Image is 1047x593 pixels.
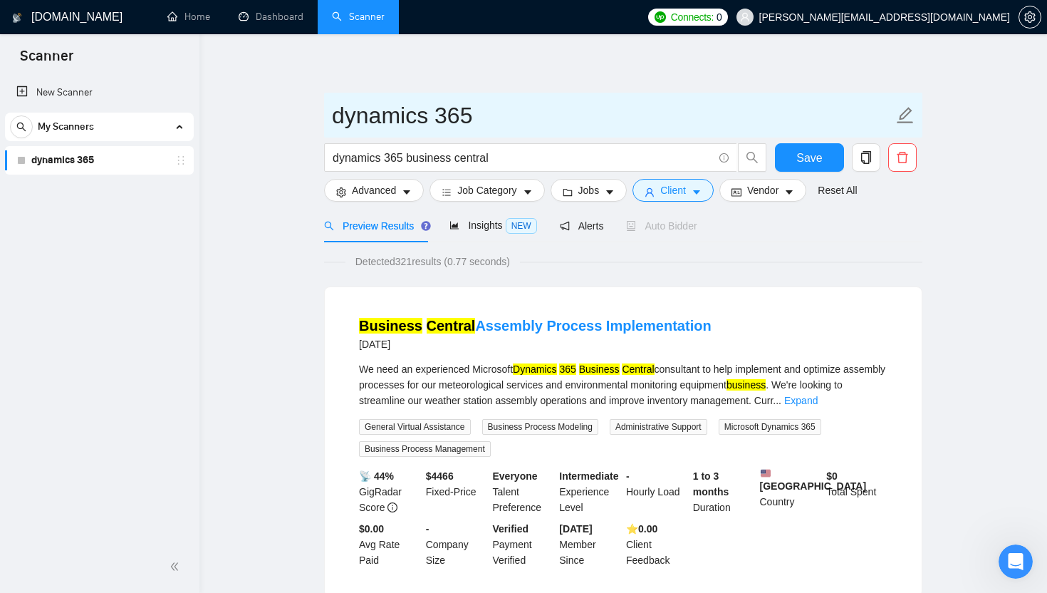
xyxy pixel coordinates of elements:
[457,182,516,198] span: Job Category
[632,179,714,202] button: userClientcaret-down
[493,470,538,482] b: Everyone
[578,182,600,198] span: Jobs
[359,441,491,457] span: Business Process Management
[170,560,184,574] span: double-left
[605,187,615,197] span: caret-down
[324,179,424,202] button: settingAdvancedcaret-down
[560,221,570,231] span: notification
[359,318,422,334] mark: Business
[1019,6,1041,29] button: setting
[888,143,917,172] button: delete
[747,182,778,198] span: Vendor
[579,363,620,375] mark: Business
[740,12,750,22] span: user
[5,113,194,175] li: My Scanners
[10,115,33,138] button: search
[655,11,666,23] img: upwork-logo.png
[626,523,657,535] b: ⭐️ 0.00
[356,521,423,568] div: Avg Rate Paid
[761,468,771,478] img: 🇺🇸
[324,221,334,231] span: search
[1019,11,1041,23] a: setting
[757,468,824,515] div: Country
[559,523,592,535] b: [DATE]
[175,155,187,166] span: holder
[551,179,627,202] button: folderJobscaret-down
[719,419,821,435] span: Microsoft Dynamics 365
[717,9,722,25] span: 0
[623,521,690,568] div: Client Feedback
[442,187,452,197] span: bars
[11,122,32,132] span: search
[12,6,22,29] img: logo
[626,470,630,482] b: -
[623,468,690,515] div: Hourly Load
[490,468,557,515] div: Talent Preference
[359,336,712,353] div: [DATE]
[719,179,806,202] button: idcardVendorcaret-down
[482,419,598,435] span: Business Process Modeling
[449,220,536,231] span: Insights
[402,187,412,197] span: caret-down
[719,153,729,163] span: info-circle
[359,361,887,408] div: We need an experienced Microsoft consultant to help implement and optimize assembly processes for...
[420,220,432,232] div: Tooltip anchor
[852,143,880,172] button: copy
[332,11,385,23] a: searchScanner
[387,502,397,512] span: info-circle
[336,187,346,197] span: setting
[773,395,781,406] span: ...
[556,521,623,568] div: Member Since
[423,521,490,568] div: Company Size
[1019,11,1041,23] span: setting
[660,182,686,198] span: Client
[731,187,741,197] span: idcard
[490,521,557,568] div: Payment Verified
[423,468,490,515] div: Fixed-Price
[513,363,556,375] mark: Dynamics
[784,187,794,197] span: caret-down
[38,113,94,141] span: My Scanners
[359,523,384,535] b: $0.00
[690,468,757,515] div: Duration
[426,523,429,535] b: -
[239,11,303,23] a: dashboardDashboard
[818,182,857,198] a: Reset All
[626,220,697,232] span: Auto Bidder
[493,523,529,535] b: Verified
[426,470,454,482] b: $ 4466
[559,363,575,375] mark: 365
[999,545,1033,579] iframe: Intercom live chat
[671,9,714,25] span: Connects:
[31,146,167,175] a: dynamics 365
[523,187,533,197] span: caret-down
[626,221,636,231] span: robot
[796,149,822,167] span: Save
[16,78,182,107] a: New Scanner
[563,187,573,197] span: folder
[826,470,838,482] b: $ 0
[760,468,867,492] b: [GEOGRAPHIC_DATA]
[359,470,394,482] b: 📡 44%
[693,470,729,497] b: 1 to 3 months
[506,218,537,234] span: NEW
[896,106,915,125] span: edit
[889,151,916,164] span: delete
[775,143,844,172] button: Save
[559,470,618,482] b: Intermediate
[5,78,194,107] li: New Scanner
[692,187,702,197] span: caret-down
[622,363,654,375] mark: Central
[449,220,459,230] span: area-chart
[427,318,476,334] mark: Central
[823,468,890,515] div: Total Spent
[332,98,893,133] input: Scanner name...
[352,182,396,198] span: Advanced
[560,220,604,232] span: Alerts
[556,468,623,515] div: Experience Level
[610,419,707,435] span: Administrative Support
[738,143,766,172] button: search
[167,11,210,23] a: homeHome
[726,379,766,391] mark: business
[853,151,880,164] span: copy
